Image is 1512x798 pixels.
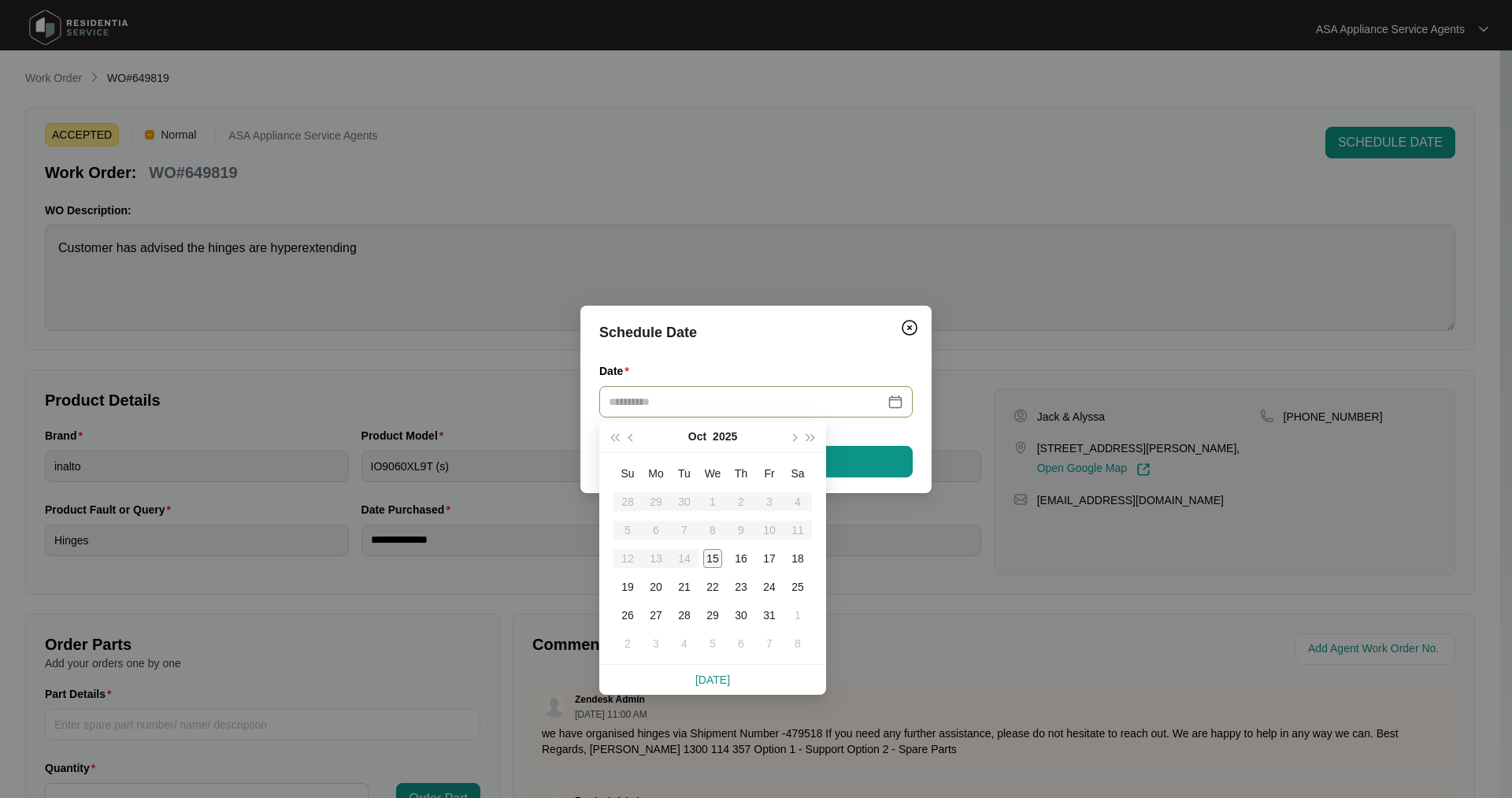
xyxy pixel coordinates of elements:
[699,459,727,488] th: We
[703,577,722,596] div: 22
[647,577,665,596] div: 20
[675,634,694,653] div: 4
[670,601,699,629] td: 2025-10-28
[788,606,807,625] div: 1
[732,606,750,625] div: 30
[613,629,642,658] td: 2025-11-02
[642,601,670,629] td: 2025-10-27
[642,459,670,488] th: Mo
[755,544,784,573] td: 2025-10-17
[670,629,699,658] td: 2025-11-04
[788,577,807,596] div: 25
[784,629,812,658] td: 2025-11-08
[727,459,755,488] th: Th
[784,573,812,601] td: 2025-10-25
[760,549,779,568] div: 17
[727,573,755,601] td: 2025-10-23
[688,421,706,452] button: Oct
[642,629,670,658] td: 2025-11-03
[784,544,812,573] td: 2025-10-18
[647,634,665,653] div: 3
[713,421,737,452] button: 2025
[760,577,779,596] div: 24
[900,318,919,337] img: closeCircle
[755,459,784,488] th: Fr
[613,573,642,601] td: 2025-10-19
[727,601,755,629] td: 2025-10-30
[618,606,637,625] div: 26
[788,549,807,568] div: 18
[613,459,642,488] th: Su
[642,573,670,601] td: 2025-10-20
[760,634,779,653] div: 7
[699,629,727,658] td: 2025-11-05
[699,544,727,573] td: 2025-10-15
[784,459,812,488] th: Sa
[732,634,750,653] div: 6
[784,601,812,629] td: 2025-11-01
[732,577,750,596] div: 23
[703,549,722,568] div: 15
[703,606,722,625] div: 29
[695,674,730,686] a: [DATE]
[755,629,784,658] td: 2025-11-07
[727,629,755,658] td: 2025-11-06
[755,573,784,601] td: 2025-10-24
[732,549,750,568] div: 16
[609,393,884,410] input: Date
[897,315,922,340] button: Close
[699,573,727,601] td: 2025-10-22
[788,634,807,653] div: 8
[618,634,637,653] div: 2
[699,601,727,629] td: 2025-10-29
[670,573,699,601] td: 2025-10-21
[727,544,755,573] td: 2025-10-16
[755,601,784,629] td: 2025-10-31
[670,459,699,488] th: Tu
[599,321,913,343] div: Schedule Date
[613,601,642,629] td: 2025-10-26
[703,634,722,653] div: 5
[675,606,694,625] div: 28
[647,606,665,625] div: 27
[675,577,694,596] div: 21
[618,577,637,596] div: 19
[599,363,636,379] label: Date
[760,606,779,625] div: 31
